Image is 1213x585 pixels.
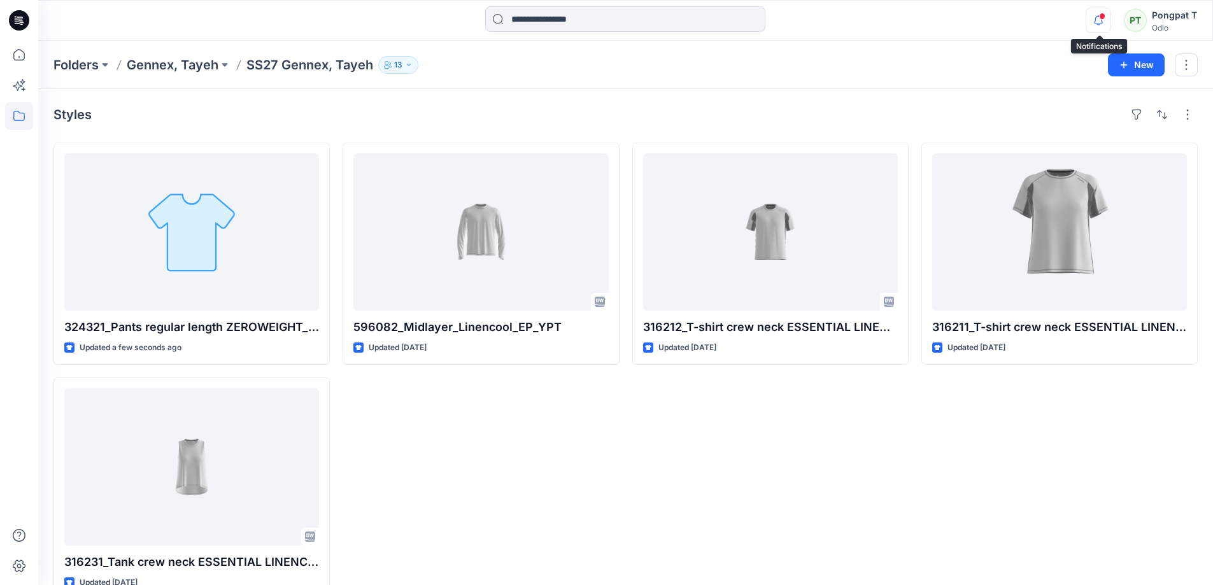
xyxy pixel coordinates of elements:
[643,153,898,311] a: 316212_T-shirt crew neck ESSENTIAL LINENCOOL_EP_YPT
[64,153,319,311] a: 324321_Pants regular length ZEROWEIGHT_P1_YPT
[932,318,1187,336] p: 316211_T-shirt crew neck ESSENTIAL LINENCOOL_EP_YPT
[80,341,181,355] p: Updated a few seconds ago
[353,153,608,311] a: 596082_Midlayer_Linencool_EP_YPT
[1124,9,1147,32] div: PT
[394,58,402,72] p: 13
[932,153,1187,311] a: 316211_T-shirt crew neck ESSENTIAL LINENCOOL_EP_YPT
[64,553,319,571] p: 316231_Tank crew neck ESSENTIAL LINENCOOL_EP_YPT
[1152,8,1197,23] div: Pongpat T
[53,56,99,74] a: Folders
[378,56,418,74] button: 13
[1152,23,1197,32] div: Odlo
[658,341,716,355] p: Updated [DATE]
[127,56,218,74] a: Gennex, Tayeh
[1108,53,1165,76] button: New
[353,318,608,336] p: 596082_Midlayer_Linencool_EP_YPT
[64,388,319,546] a: 316231_Tank crew neck ESSENTIAL LINENCOOL_EP_YPT
[643,318,898,336] p: 316212_T-shirt crew neck ESSENTIAL LINENCOOL_EP_YPT
[369,341,427,355] p: Updated [DATE]
[947,341,1005,355] p: Updated [DATE]
[53,107,92,122] h4: Styles
[64,318,319,336] p: 324321_Pants regular length ZEROWEIGHT_P1_YPT
[246,56,373,74] p: SS27 Gennex, Tayeh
